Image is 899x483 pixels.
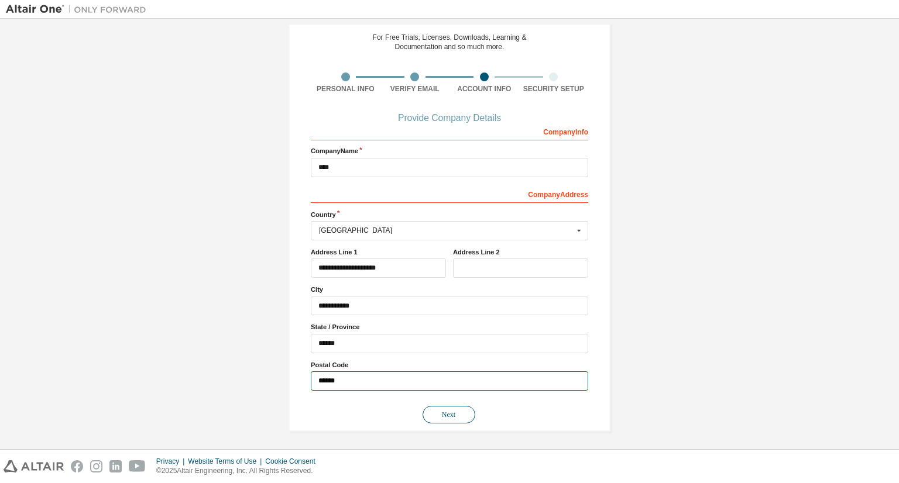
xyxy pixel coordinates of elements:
p: © 2025 Altair Engineering, Inc. All Rights Reserved. [156,466,322,476]
label: Address Line 2 [453,247,588,257]
label: State / Province [311,322,588,332]
div: Personal Info [311,84,380,94]
div: Security Setup [519,84,589,94]
label: City [311,285,588,294]
div: Provide Company Details [311,115,588,122]
div: [GEOGRAPHIC_DATA] [319,227,574,234]
div: Account Info [449,84,519,94]
button: Next [423,406,475,423]
img: linkedin.svg [109,460,122,472]
div: Verify Email [380,84,450,94]
label: Country [311,210,588,219]
label: Company Name [311,146,588,156]
div: Privacy [156,457,188,466]
img: Altair One [6,4,152,15]
label: Address Line 1 [311,247,446,257]
div: Create an Altair One Account [359,12,540,26]
label: Postal Code [311,360,588,370]
div: For Free Trials, Licenses, Downloads, Learning & Documentation and so much more. [373,33,527,51]
img: altair_logo.svg [4,460,64,472]
div: Website Terms of Use [188,457,265,466]
img: youtube.svg [129,460,146,472]
div: Cookie Consent [265,457,322,466]
img: facebook.svg [71,460,83,472]
img: instagram.svg [90,460,102,472]
div: Company Info [311,122,588,140]
div: Company Address [311,184,588,203]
